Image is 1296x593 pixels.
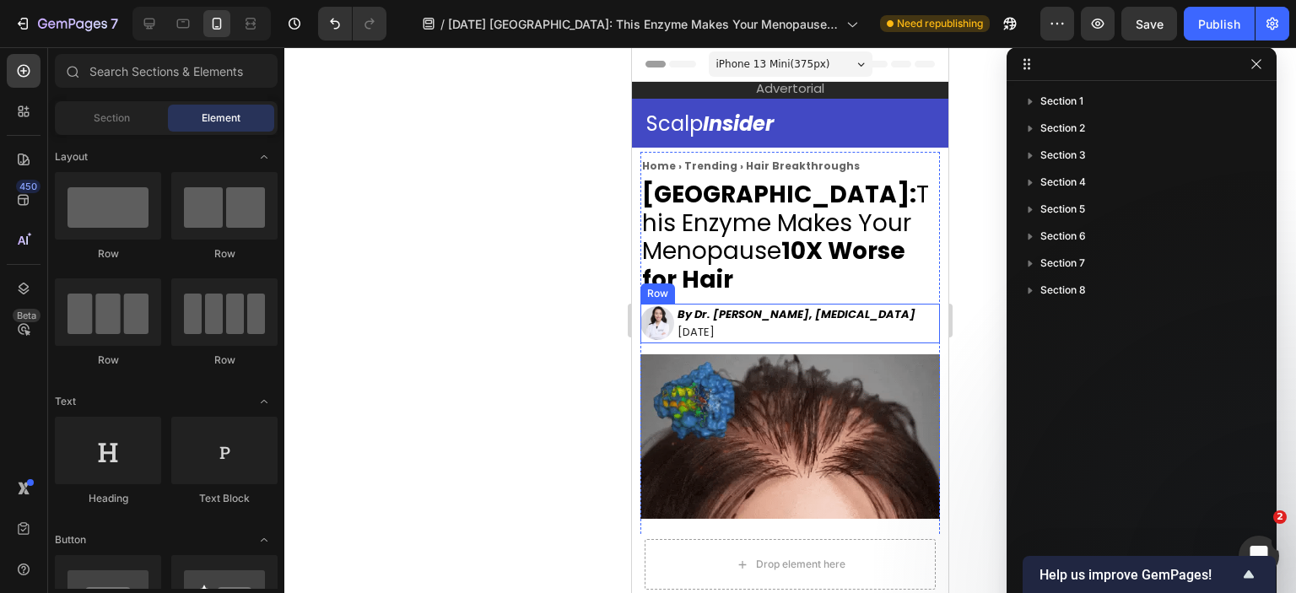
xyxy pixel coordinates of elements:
[111,13,118,34] p: 7
[448,15,840,33] span: [DATE] [GEOGRAPHIC_DATA]: This Enzyme Makes Your Menopause 10X Worse for Hair
[55,353,161,368] div: Row
[171,353,278,368] div: Row
[1040,201,1085,218] span: Section 5
[1121,7,1177,40] button: Save
[251,526,278,553] span: Toggle open
[55,54,278,88] input: Search Sections & Elements
[318,7,386,40] div: Undo/Redo
[1198,15,1240,33] div: Publish
[171,491,278,506] div: Text Block
[1039,564,1259,585] button: Show survey - Help us improve GemPages!
[1273,510,1287,524] span: 2
[1184,7,1255,40] button: Publish
[202,111,240,126] span: Element
[1040,93,1083,110] span: Section 1
[55,491,161,506] div: Heading
[55,246,161,261] div: Row
[1040,147,1086,164] span: Section 3
[1040,228,1086,245] span: Section 6
[13,309,40,322] div: Beta
[55,532,86,547] span: Button
[1040,120,1085,137] span: Section 2
[1040,174,1086,191] span: Section 4
[251,143,278,170] span: Toggle open
[94,111,130,126] span: Section
[1239,536,1279,576] iframe: Intercom live chat
[16,180,40,193] div: 450
[1040,282,1086,299] span: Section 8
[1040,255,1085,272] span: Section 7
[171,246,278,261] div: Row
[1136,17,1164,31] span: Save
[440,15,445,33] span: /
[251,388,278,415] span: Toggle open
[55,149,88,164] span: Layout
[897,16,983,31] span: Need republishing
[1039,567,1239,583] span: Help us improve GemPages!
[7,7,126,40] button: 7
[55,394,76,409] span: Text
[632,47,948,593] iframe: Design area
